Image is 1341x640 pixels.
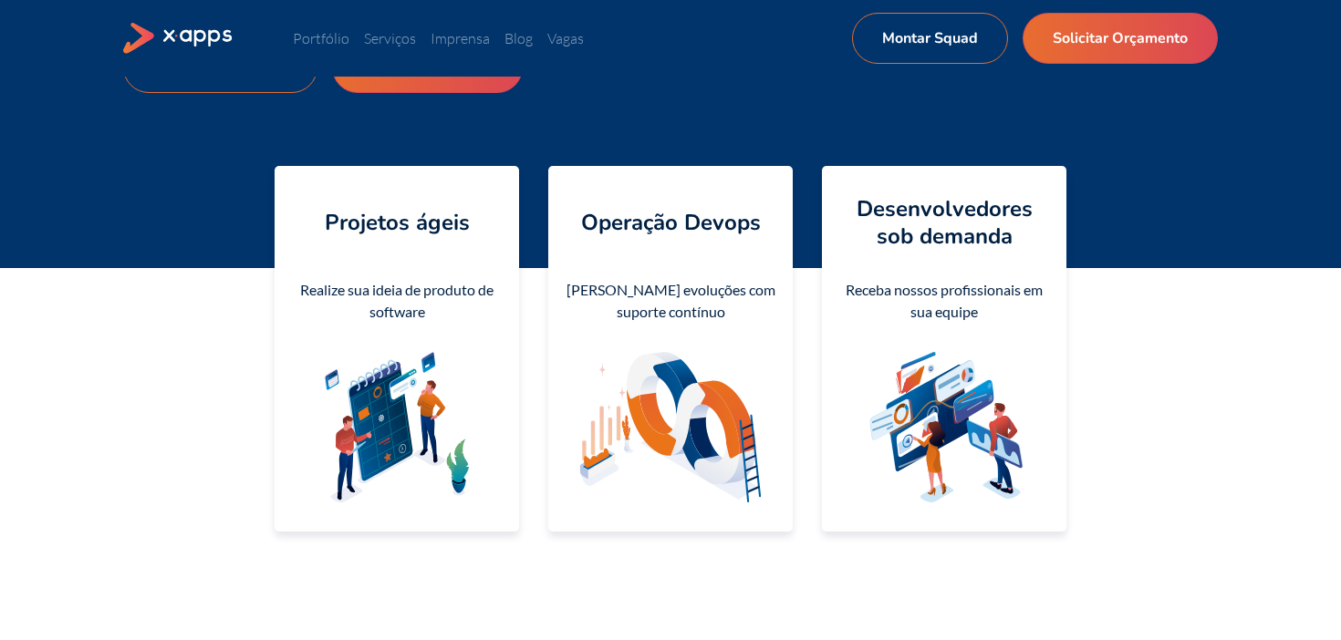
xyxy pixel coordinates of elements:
[837,195,1052,250] h4: Desenvolvedores sob demanda
[837,279,1052,323] div: Receba nossos profissionais em sua equipe
[289,279,504,323] div: Realize sua ideia de produto de software
[1023,13,1218,64] a: Solicitar Orçamento
[563,279,778,323] div: [PERSON_NAME] evoluções com suporte contínuo
[325,209,470,236] h4: Projetos ágeis
[852,13,1008,64] a: Montar Squad
[504,29,533,47] a: Blog
[581,209,761,236] h4: Operação Devops
[547,29,584,47] a: Vagas
[431,29,490,47] a: Imprensa
[293,29,349,47] a: Portfólio
[364,29,416,47] a: Serviços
